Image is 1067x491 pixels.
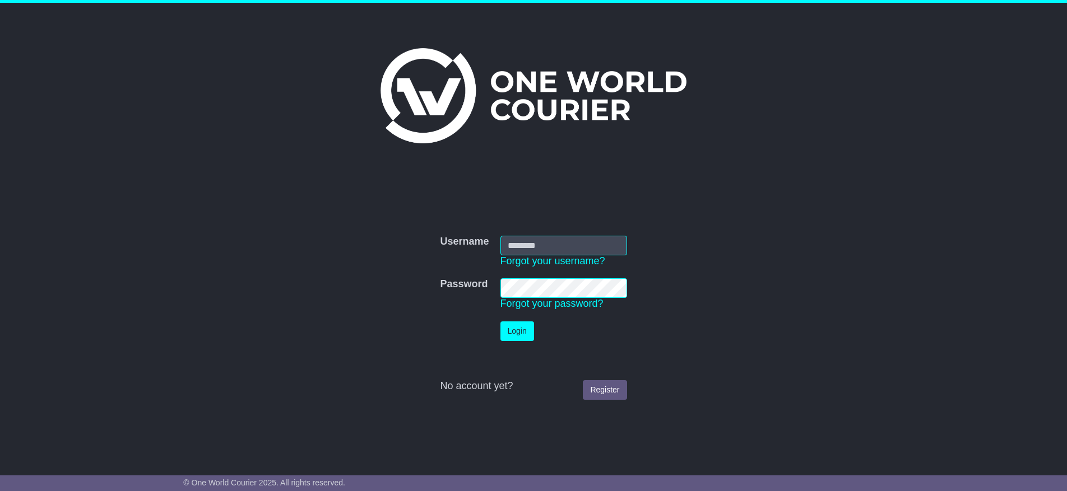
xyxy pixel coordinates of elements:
a: Forgot your username? [500,255,605,266]
a: Register [583,380,627,400]
label: Password [440,278,488,291]
span: © One World Courier 2025. All rights reserved. [183,478,345,487]
a: Forgot your password? [500,298,604,309]
button: Login [500,321,534,341]
div: No account yet? [440,380,627,392]
label: Username [440,236,489,248]
img: One World [381,48,686,143]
